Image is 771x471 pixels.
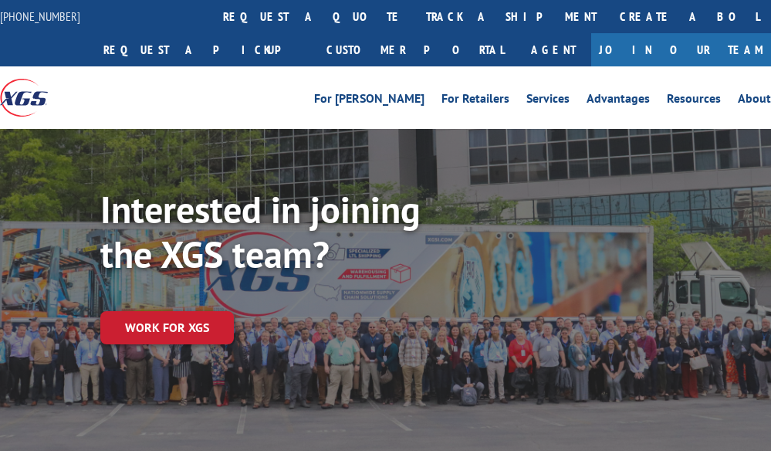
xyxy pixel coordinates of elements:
[100,191,563,235] h1: Interested in joining
[100,235,563,280] h1: the XGS team?
[441,93,509,110] a: For Retailers
[516,33,591,66] a: Agent
[315,33,516,66] a: Customer Portal
[92,33,315,66] a: Request a pickup
[526,93,570,110] a: Services
[738,93,771,110] a: About
[587,93,650,110] a: Advantages
[591,33,771,66] a: Join Our Team
[314,93,424,110] a: For [PERSON_NAME]
[100,311,234,344] a: Work for XGS
[667,93,721,110] a: Resources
